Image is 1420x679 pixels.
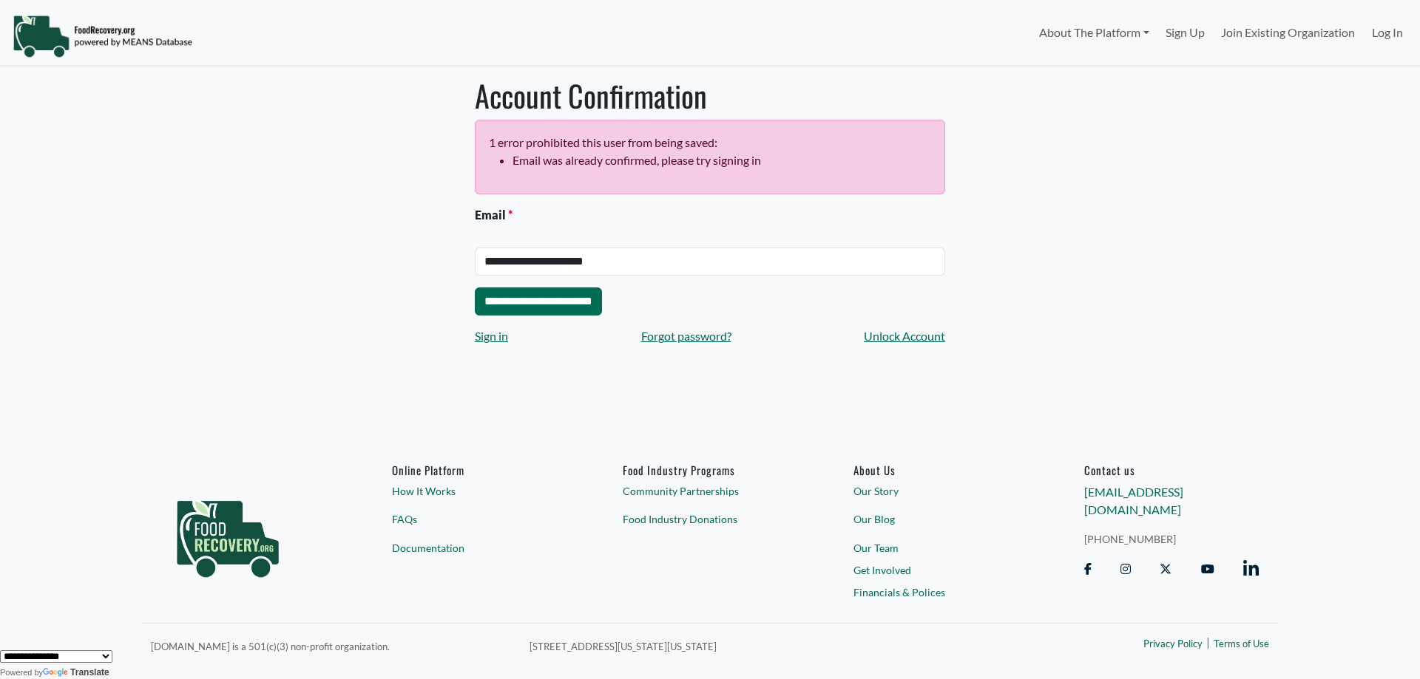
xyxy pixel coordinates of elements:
[392,463,567,477] h6: Online Platform
[1364,18,1411,47] a: Log In
[853,540,1028,556] a: Our Team
[1214,637,1269,652] a: Terms of Use
[623,463,797,477] h6: Food Industry Programs
[13,14,192,58] img: NavigationLogo_FoodRecovery-91c16205cd0af1ed486a0f1a7774a6544ea792ac00100771e7dd3ec7c0e58e41.png
[1084,463,1259,477] h6: Contact us
[151,637,512,655] p: [DOMAIN_NAME] is a 501(c)(3) non-profit organization.
[853,483,1028,499] a: Our Story
[1143,637,1203,652] a: Privacy Policy
[1030,18,1157,47] a: About The Platform
[513,151,932,169] li: Email was already confirmed, please try signing in
[623,483,797,499] a: Community Partnerships
[43,668,70,678] img: Google Translate
[1084,485,1183,516] a: [EMAIL_ADDRESS][DOMAIN_NAME]
[43,667,109,678] a: Translate
[853,584,1028,599] a: Financials & Polices
[1157,18,1213,47] a: Sign Up
[475,120,945,194] div: 1 error prohibited this user from being saved:
[392,511,567,527] a: FAQs
[853,463,1028,477] a: About Us
[1206,633,1210,651] span: |
[475,327,508,345] a: Sign in
[623,511,797,527] a: Food Industry Donations
[864,327,945,345] a: Unlock Account
[475,206,513,224] label: Email
[853,562,1028,578] a: Get Involved
[641,327,731,345] a: Forgot password?
[392,540,567,556] a: Documentation
[161,463,294,604] img: food_recovery_green_logo-76242d7a27de7ed26b67be613a865d9c9037ba317089b267e0515145e5e51427.png
[853,511,1028,527] a: Our Blog
[530,637,985,655] p: [STREET_ADDRESS][US_STATE][US_STATE]
[392,483,567,499] a: How It Works
[1084,531,1259,547] a: [PHONE_NUMBER]
[475,78,945,113] h1: Account Confirmation
[1213,18,1363,47] a: Join Existing Organization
